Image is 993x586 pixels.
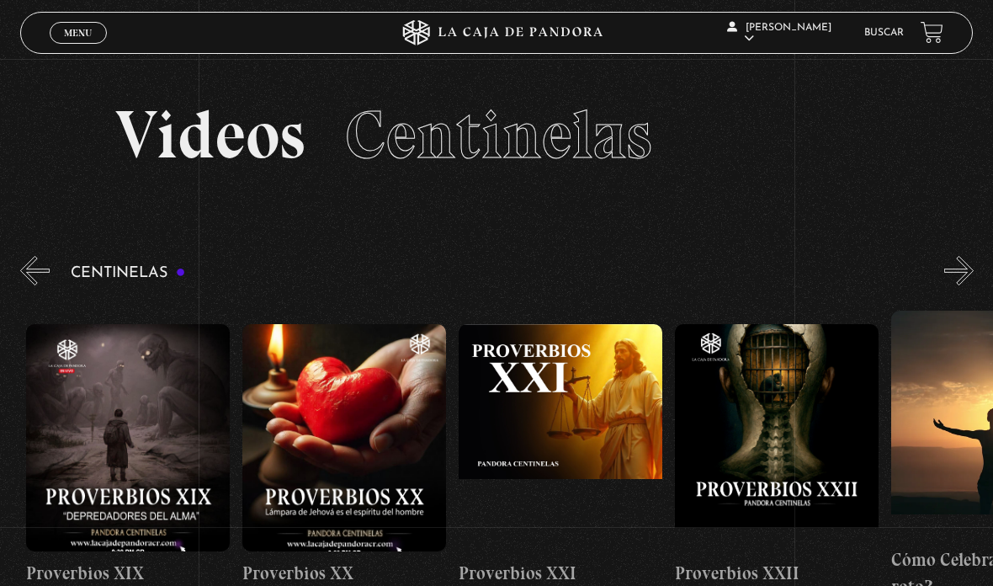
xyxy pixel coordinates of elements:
a: View your shopping cart [921,21,943,44]
span: Cerrar [59,42,98,54]
span: Centinelas [345,94,652,175]
span: [PERSON_NAME] [727,23,831,44]
h3: Centinelas [71,265,186,281]
span: Menu [64,28,92,38]
button: Previous [20,256,50,285]
a: Buscar [864,28,904,38]
button: Next [944,256,974,285]
h2: Videos [115,101,878,168]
